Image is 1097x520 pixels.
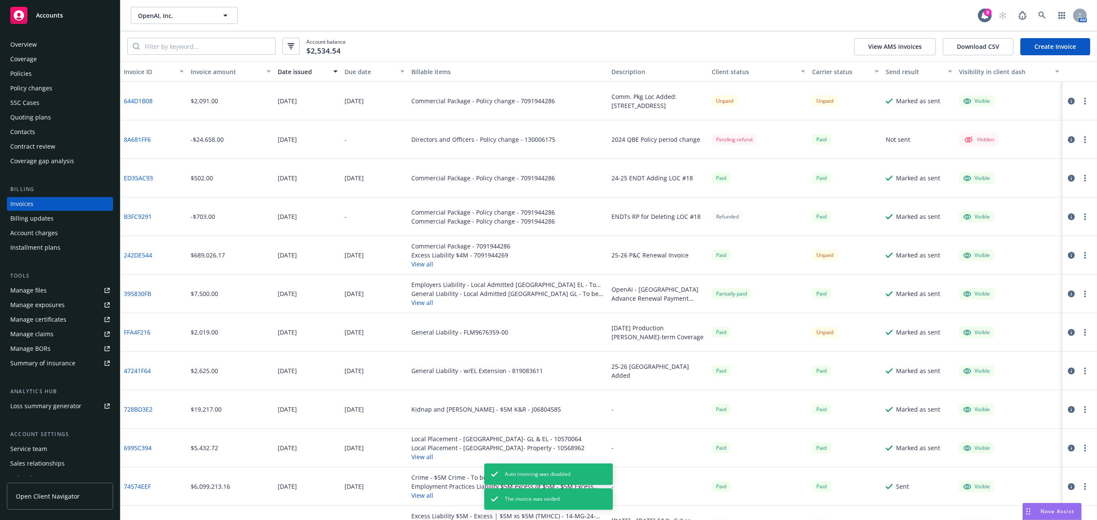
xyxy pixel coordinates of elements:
[10,96,39,110] div: SSC Cases
[411,328,508,337] div: General Liability - FLM9676359-00
[611,135,700,144] div: 2024 QBE Policy period change
[7,356,113,370] a: Summary of insurance
[345,67,395,76] div: Due date
[345,135,347,144] div: -
[812,67,869,76] div: Carrier status
[345,482,364,491] div: [DATE]
[306,38,346,54] span: Account balance
[36,12,63,19] span: Accounts
[191,482,230,491] div: $6,099,213.16
[278,443,297,452] div: [DATE]
[411,289,605,298] div: General Liability - Local Admitted [GEOGRAPHIC_DATA] GL - To be assigned - 9186 - OpenAI, Inc. - ...
[812,481,831,492] div: Paid
[191,96,218,105] div: $2,091.00
[7,298,113,312] a: Manage exposures
[708,61,809,82] button: Client status
[124,328,150,337] a: FFA4F216
[10,140,55,153] div: Contract review
[812,211,831,222] span: Paid
[812,250,838,260] div: Unpaid
[896,289,940,298] div: Marked as sent
[411,251,510,260] div: Excess Liability $4M - 7091944269
[7,430,113,439] div: Account settings
[10,226,58,240] div: Account charges
[274,61,341,82] button: Date issued
[124,482,151,491] a: 74574EEF
[411,173,555,182] div: Commercial Package - Policy change - 7091944286
[712,365,731,376] div: Paid
[191,289,218,298] div: $7,500.00
[124,96,153,105] a: 644D1B08
[411,208,555,217] div: Commercial Package - Policy change - 7091944286
[411,280,605,289] div: Employers Liability - Local Admitted [GEOGRAPHIC_DATA] EL - To be assigned - 3620 - OpenAI, Inc. ...
[994,7,1011,24] a: Start snowing
[896,366,940,375] div: Marked as sent
[191,405,222,414] div: $19,217.00
[124,173,153,182] a: ED35AC93
[7,471,113,485] a: Related accounts
[812,134,831,145] span: Paid
[812,365,831,376] div: Paid
[411,135,555,144] div: Directors and Officers - Policy change - 130006175
[712,173,731,183] div: Paid
[10,327,54,341] div: Manage claims
[411,473,605,482] div: Crime - $5M Crime - To be assigned - 4350 - OpenAI, Inc. - [DATE] 1730409068909
[278,135,297,144] div: [DATE]
[963,97,990,105] div: Visible
[10,111,51,124] div: Quoting plans
[411,67,605,76] div: Billable items
[7,154,113,168] a: Coverage gap analysis
[7,284,113,297] a: Manage files
[812,442,831,453] div: Paid
[411,298,605,307] button: View all
[10,342,51,356] div: Manage BORs
[124,212,152,221] a: B3FC9291
[896,212,940,221] div: Marked as sent
[959,67,1050,76] div: Visibility in client dash
[411,491,605,500] button: View all
[963,174,990,182] div: Visible
[345,251,364,260] div: [DATE]
[7,342,113,356] a: Manage BORs
[505,495,560,503] span: The invoice was voided
[411,217,555,226] div: Commercial Package - Policy change - 7091944286
[411,242,510,251] div: Commercial Package - 7091944286
[812,96,838,106] div: Unpaid
[963,213,990,221] div: Visible
[611,212,701,221] div: ENDTs RP for Deleting LOC #18
[611,362,705,380] div: 25-26 [GEOGRAPHIC_DATA] Added
[278,289,297,298] div: [DATE]
[187,61,274,82] button: Invoice amount
[278,405,297,414] div: [DATE]
[411,96,555,105] div: Commercial Package - Policy change - 7091944286
[411,434,584,443] div: Local Placement - [GEOGRAPHIC_DATA]- GL & EL - 10570064
[10,241,60,254] div: Installment plans
[133,43,140,50] svg: Search
[7,197,113,211] a: Invoices
[812,288,831,299] span: Paid
[963,329,990,336] div: Visible
[7,226,113,240] a: Account charges
[505,470,570,478] span: Auto invoicing was disabled
[963,444,990,452] div: Visible
[408,61,608,82] button: Billable items
[611,173,693,182] div: 24-25 ENDT Adding LOC #18
[10,284,47,297] div: Manage files
[7,241,113,254] a: Installment plans
[896,328,940,337] div: Marked as sent
[191,328,218,337] div: $2,019.00
[963,367,990,375] div: Visible
[712,404,731,415] div: Paid
[712,211,743,222] div: Refunded
[10,313,66,326] div: Manage certificates
[345,443,364,452] div: [DATE]
[712,442,731,453] span: Paid
[809,61,882,82] button: Carrier status
[886,135,910,144] div: Not sent
[1023,503,1034,520] div: Drag to move
[7,272,113,280] div: Tools
[812,173,831,183] div: Paid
